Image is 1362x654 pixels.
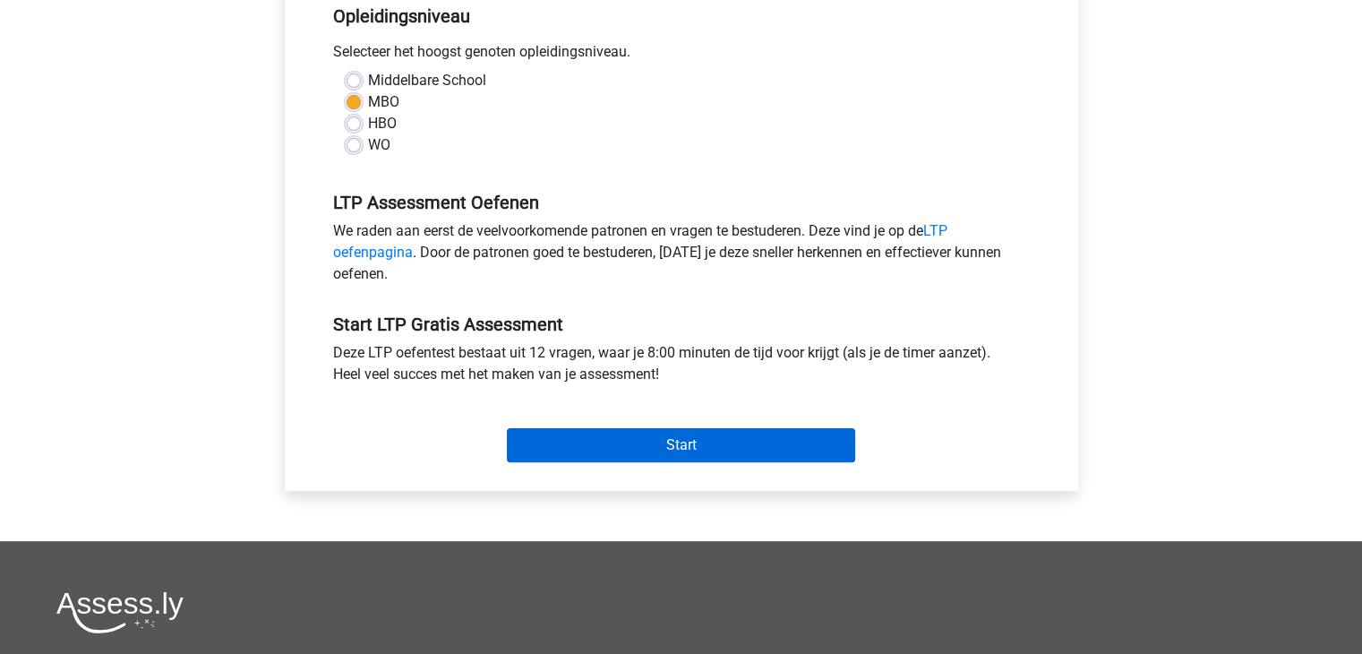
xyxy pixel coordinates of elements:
[368,134,390,156] label: WO
[320,220,1043,292] div: We raden aan eerst de veelvoorkomende patronen en vragen te bestuderen. Deze vind je op de . Door...
[56,591,184,633] img: Assessly logo
[320,41,1043,70] div: Selecteer het hoogst genoten opleidingsniveau.
[333,192,1030,213] h5: LTP Assessment Oefenen
[368,70,486,91] label: Middelbare School
[368,113,397,134] label: HBO
[333,314,1030,335] h5: Start LTP Gratis Assessment
[507,428,855,462] input: Start
[368,91,399,113] label: MBO
[320,342,1043,392] div: Deze LTP oefentest bestaat uit 12 vragen, waar je 8:00 minuten de tijd voor krijgt (als je de tim...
